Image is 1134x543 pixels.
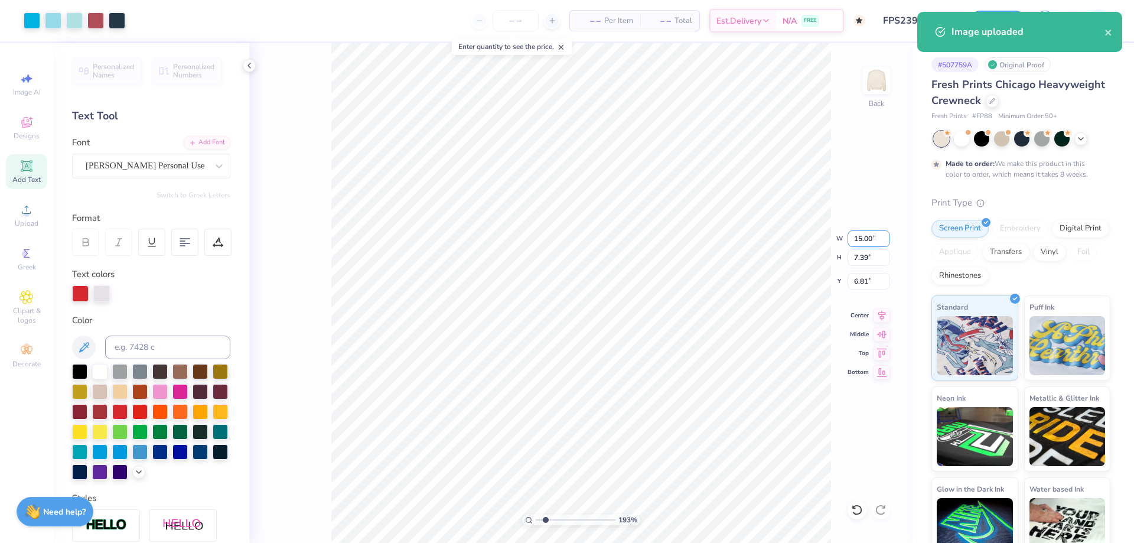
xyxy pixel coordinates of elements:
[937,407,1013,466] img: Neon Ink
[6,306,47,325] span: Clipart & logos
[931,220,989,238] div: Screen Print
[15,219,38,228] span: Upload
[618,515,637,525] span: 193 %
[184,136,230,149] div: Add Font
[937,392,966,404] span: Neon Ink
[93,63,135,79] span: Personalized Names
[1029,301,1054,313] span: Puff Ink
[931,196,1110,210] div: Print Type
[18,262,36,272] span: Greek
[865,69,888,92] img: Back
[931,267,989,285] div: Rhinestones
[86,518,127,532] img: Stroke
[985,57,1051,72] div: Original Proof
[12,359,41,369] span: Decorate
[72,212,232,225] div: Format
[716,15,761,27] span: Est. Delivery
[452,38,572,55] div: Enter quantity to see the price.
[937,316,1013,375] img: Standard
[1070,243,1097,261] div: Foil
[937,483,1004,495] span: Glow in the Dark Ink
[72,136,90,149] label: Font
[1029,407,1106,466] img: Metallic & Glitter Ink
[946,159,995,168] strong: Made to order:
[14,131,40,141] span: Designs
[12,175,41,184] span: Add Text
[72,492,230,505] div: Styles
[1029,392,1099,404] span: Metallic & Glitter Ink
[1029,316,1106,375] img: Puff Ink
[998,112,1057,122] span: Minimum Order: 50 +
[874,9,961,32] input: Untitled Design
[162,518,204,533] img: Shadow
[946,158,1091,180] div: We make this product in this color to order, which means it takes 8 weeks.
[13,87,41,97] span: Image AI
[848,330,869,339] span: Middle
[1052,220,1109,238] div: Digital Print
[1104,25,1113,39] button: close
[951,25,1104,39] div: Image uploaded
[869,98,884,109] div: Back
[43,506,86,518] strong: Need help?
[1029,483,1084,495] span: Water based Ink
[937,301,968,313] span: Standard
[931,77,1105,108] span: Fresh Prints Chicago Heavyweight Crewneck
[848,368,869,376] span: Bottom
[982,243,1029,261] div: Transfers
[1033,243,1066,261] div: Vinyl
[674,15,692,27] span: Total
[848,349,869,357] span: Top
[72,314,230,327] div: Color
[931,57,979,72] div: # 507759A
[72,268,115,281] label: Text colors
[173,63,215,79] span: Personalized Numbers
[493,10,539,31] input: – –
[105,336,230,359] input: e.g. 7428 c
[577,15,601,27] span: – –
[72,108,230,124] div: Text Tool
[783,15,797,27] span: N/A
[931,112,966,122] span: Fresh Prints
[931,243,979,261] div: Applique
[992,220,1048,238] div: Embroidery
[848,311,869,320] span: Center
[157,190,230,200] button: Switch to Greek Letters
[604,15,633,27] span: Per Item
[972,112,992,122] span: # FP88
[647,15,671,27] span: – –
[804,17,816,25] span: FREE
